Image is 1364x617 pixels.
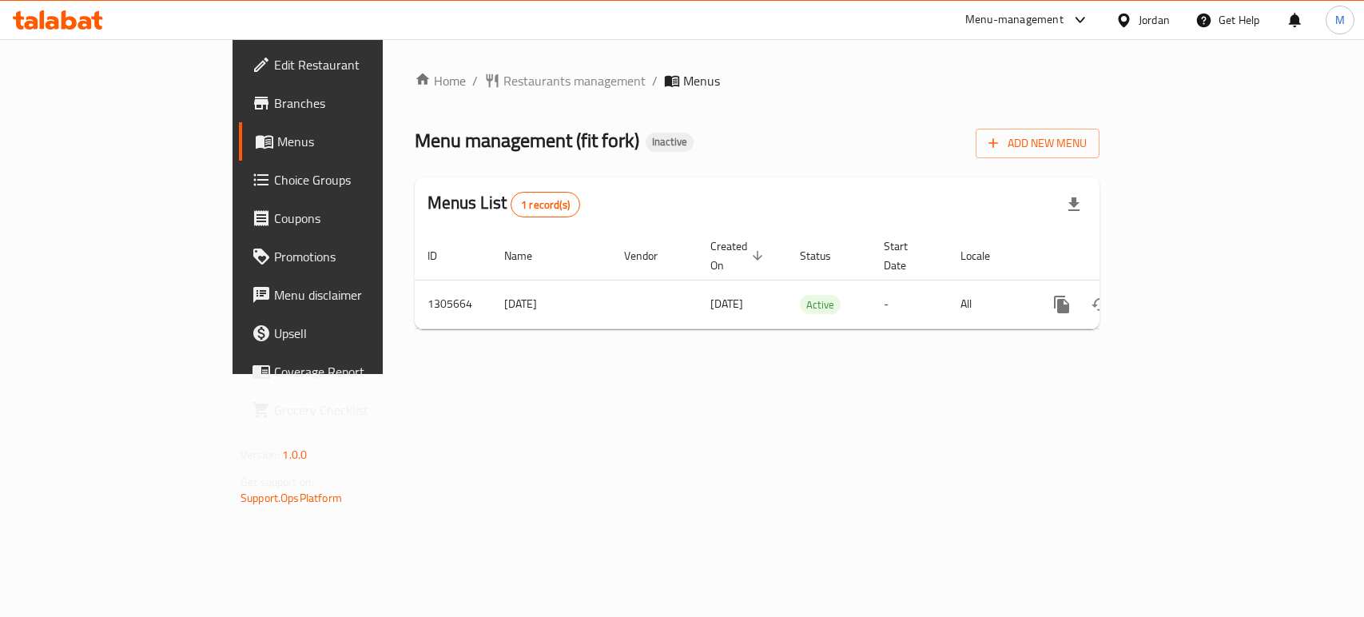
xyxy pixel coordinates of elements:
a: Choice Groups [239,161,460,199]
span: Coupons [274,209,447,228]
span: Inactive [646,135,694,149]
span: Promotions [274,247,447,266]
div: Export file [1055,185,1093,224]
span: M [1335,11,1345,29]
span: 1 record(s) [511,197,579,213]
div: Jordan [1139,11,1170,29]
li: / [652,71,658,90]
span: Created On [710,237,768,275]
span: Upsell [274,324,447,343]
nav: breadcrumb [415,71,1100,90]
li: / [472,71,478,90]
a: Grocery Checklist [239,391,460,429]
span: Version: [241,444,280,465]
td: - [871,280,948,328]
button: more [1043,285,1081,324]
a: Support.OpsPlatform [241,488,342,508]
th: Actions [1030,232,1209,281]
span: Menus [277,132,447,151]
a: Upsell [239,314,460,352]
span: Status [800,246,852,265]
span: ID [427,246,458,265]
a: Edit Restaurant [239,46,460,84]
div: Total records count [511,192,580,217]
a: Menus [239,122,460,161]
span: Grocery Checklist [274,400,447,420]
button: Change Status [1081,285,1119,324]
span: Vendor [624,246,678,265]
span: Get support on: [241,472,314,492]
span: Restaurants management [503,71,646,90]
span: Choice Groups [274,170,447,189]
span: Start Date [884,237,929,275]
span: Active [800,296,841,314]
td: All [948,280,1030,328]
a: Coupons [239,199,460,237]
a: Promotions [239,237,460,276]
a: Menu disclaimer [239,276,460,314]
span: Name [504,246,553,265]
div: Inactive [646,133,694,152]
span: Menu disclaimer [274,285,447,305]
table: enhanced table [415,232,1209,329]
span: Edit Restaurant [274,55,447,74]
span: Menus [683,71,720,90]
span: 1.0.0 [282,444,307,465]
span: [DATE] [710,293,743,314]
a: Restaurants management [484,71,646,90]
div: Active [800,295,841,314]
span: Menu management ( fit fork ) [415,122,639,158]
button: Add New Menu [976,129,1100,158]
h2: Menus List [427,191,580,217]
div: Menu-management [965,10,1064,30]
a: Branches [239,84,460,122]
span: Branches [274,94,447,113]
a: Coverage Report [239,352,460,391]
span: Locale [960,246,1011,265]
span: Coverage Report [274,362,447,381]
td: [DATE] [491,280,611,328]
span: Add New Menu [988,133,1087,153]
